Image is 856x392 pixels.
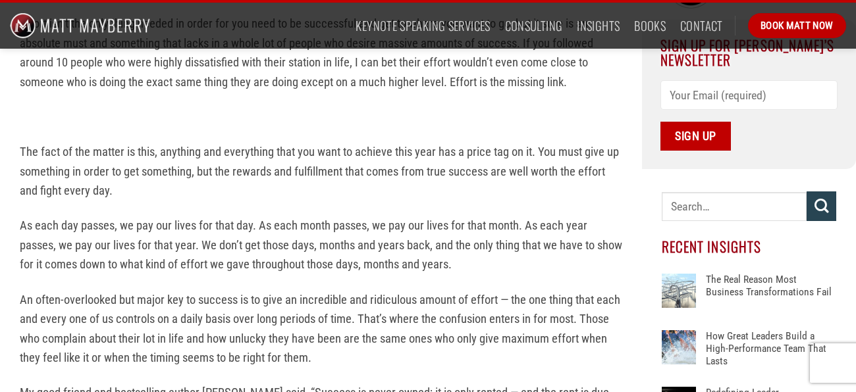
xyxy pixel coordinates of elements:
[660,35,835,70] span: Sign Up For [PERSON_NAME]’s Newsletter
[634,14,666,37] a: Books
[706,330,836,370] a: How Great Leaders Build a High-Performance Team That Lasts
[20,14,622,91] p: Effort isn’t the only thing needed in order for you need to be successful and get to where you wa...
[20,142,622,200] p: The fact of the matter is this, anything and everything that you want to achieve this year has a ...
[10,3,150,49] img: Matt Mayberry
[706,274,836,313] a: The Real Reason Most Business Transformations Fail
[505,14,563,37] a: Consulting
[748,13,846,38] a: Book Matt Now
[761,18,834,34] span: Book Matt Now
[660,122,732,151] input: Sign Up
[680,14,723,37] a: Contact
[660,80,838,151] form: Contact form
[662,236,761,257] span: Recent Insights
[577,14,620,37] a: Insights
[660,80,838,110] input: Your Email (required)
[807,191,836,221] button: Submit
[662,192,807,222] input: Search…
[356,14,490,37] a: Keynote Speaking Services
[20,216,622,274] p: As each day passes, we pay our lives for that day. As each month passes, we pay our lives for tha...
[20,290,622,368] p: An often-overlooked but major key to success is to give an incredible and ridiculous amount of ef...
